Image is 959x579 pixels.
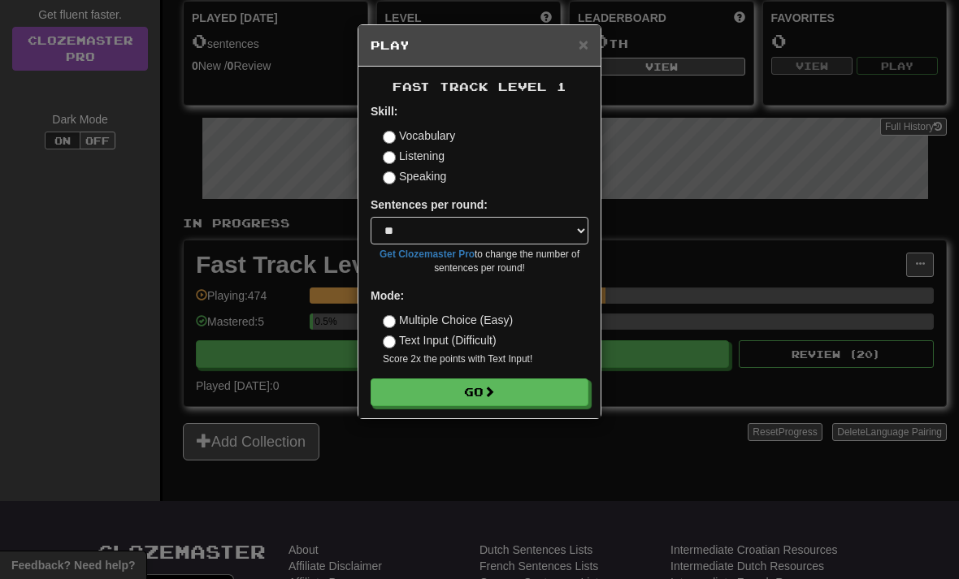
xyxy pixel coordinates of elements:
label: Speaking [383,168,446,184]
label: Listening [383,148,445,164]
strong: Mode: [371,289,404,302]
label: Text Input (Difficult) [383,332,497,348]
label: Sentences per round: [371,197,488,213]
span: Fast Track Level 1 [393,80,566,93]
input: Multiple Choice (Easy) [383,315,396,328]
input: Vocabulary [383,131,396,144]
input: Text Input (Difficult) [383,335,396,348]
small: Score 2x the points with Text Input ! [383,352,588,366]
h5: Play [371,37,588,54]
strong: Skill: [371,105,397,118]
small: to change the number of sentences per round! [371,248,588,275]
span: × [579,35,588,54]
label: Multiple Choice (Easy) [383,312,513,328]
input: Speaking [383,171,396,184]
label: Vocabulary [383,127,455,144]
button: Go [371,378,588,406]
button: Close [579,36,588,53]
a: Get Clozemaster Pro [380,248,475,260]
input: Listening [383,151,396,164]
